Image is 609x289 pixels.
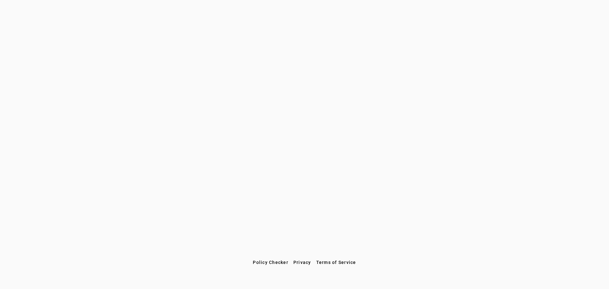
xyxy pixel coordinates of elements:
[250,257,291,268] button: Policy Checker
[316,260,356,265] span: Terms of Service
[253,260,288,265] span: Policy Checker
[314,257,359,268] button: Terms of Service
[293,260,311,265] span: Privacy
[291,257,314,268] button: Privacy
